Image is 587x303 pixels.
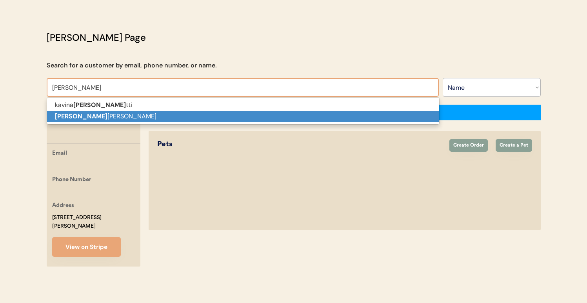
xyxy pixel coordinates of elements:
button: View on Stripe [52,237,121,257]
div: Email [52,149,67,159]
strong: [PERSON_NAME] [55,112,107,120]
div: [STREET_ADDRESS][PERSON_NAME] [52,213,140,231]
div: Pets [157,139,442,150]
p: kavina tti [47,100,439,111]
input: Search by name [47,78,439,97]
button: Create Order [449,139,488,152]
div: [PERSON_NAME] Page [47,31,146,45]
div: Search for a customer by email, phone number, or name. [47,61,217,70]
strong: [PERSON_NAME] [73,101,126,109]
button: Create a Pet [496,139,532,152]
p: [PERSON_NAME] [47,111,439,122]
div: Phone Number [52,175,91,185]
div: Address [52,201,74,211]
